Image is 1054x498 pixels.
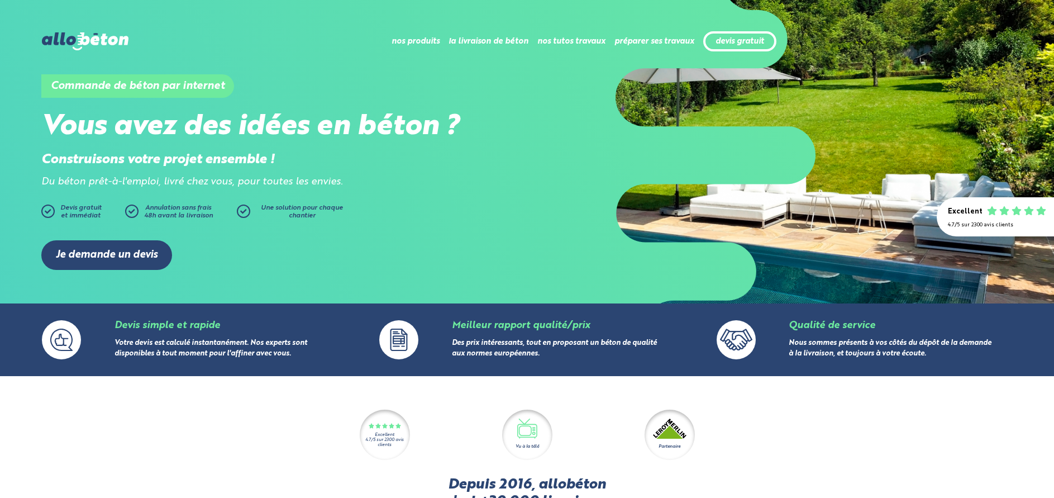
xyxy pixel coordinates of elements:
li: préparer ses travaux [614,28,694,55]
i: Du béton prêt-à-l'emploi, livré chez vous, pour toutes les envies. [41,177,343,187]
a: Devis gratuitet immédiat [41,205,120,224]
span: Devis gratuit et immédiat [60,205,102,219]
div: Excellent [375,433,394,438]
img: allobéton [42,32,128,50]
a: devis gratuit [716,37,764,46]
h2: Vous avez des idées en béton ? [41,111,527,144]
div: Vu à la télé [516,443,539,450]
div: 4.7/5 sur 2300 avis clients [360,438,410,448]
h1: Commande de béton par internet [41,74,234,98]
div: 4.7/5 sur 2300 avis clients [948,222,1043,228]
a: Nous sommes présents à vos côtés du dépôt de la demande à la livraison, et toujours à votre écoute. [789,339,991,357]
strong: Construisons votre projet ensemble ! [41,153,275,167]
a: Des prix intéressants, tout en proposant un béton de qualité aux normes européennes. [452,339,657,357]
div: Excellent [948,208,983,216]
a: Une solution pour chaque chantier [237,205,349,224]
a: Je demande un devis [41,240,172,270]
li: nos produits [392,28,440,55]
li: nos tutos travaux [537,28,605,55]
li: la livraison de béton [449,28,528,55]
a: Qualité de service [789,321,875,330]
span: Annulation sans frais 48h avant la livraison [144,205,213,219]
a: Meilleur rapport qualité/prix [452,321,590,330]
a: Devis simple et rapide [115,321,220,330]
a: Votre devis est calculé instantanément. Nos experts sont disponibles à tout moment pour l'affiner... [115,339,307,357]
span: Une solution pour chaque chantier [261,205,343,219]
div: Partenaire [659,443,680,450]
a: Annulation sans frais48h avant la livraison [125,205,237,224]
